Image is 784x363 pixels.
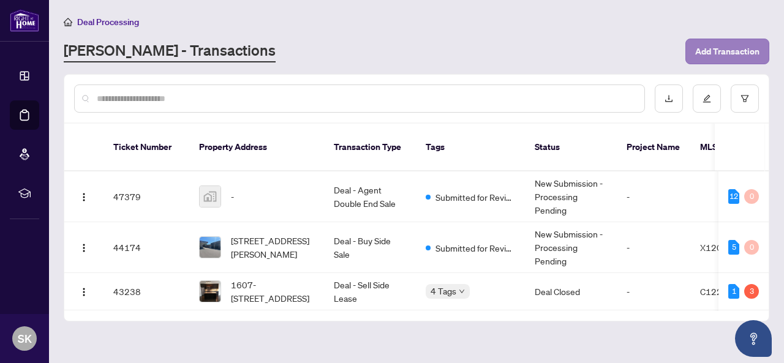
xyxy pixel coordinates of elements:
div: 0 [744,189,759,204]
span: down [459,288,465,294]
img: thumbnail-img [200,281,221,302]
td: Listing - Lease [324,310,416,348]
th: Ticket Number [104,124,189,171]
img: thumbnail-img [200,237,221,258]
button: Logo [74,187,94,206]
td: 47379 [104,171,189,222]
button: Add Transaction [685,39,769,64]
a: [PERSON_NAME] - Transactions [64,40,276,62]
td: - [617,171,690,222]
th: Transaction Type [324,124,416,171]
td: 43238 [104,273,189,310]
th: MLS # [690,124,764,171]
td: 40673 [104,310,189,348]
span: home [64,18,72,26]
img: Logo [79,243,89,253]
td: Deal - Sell Side Lease [324,273,416,310]
span: Add Transaction [695,42,759,61]
td: New Submission - Processing Pending [525,171,617,222]
button: download [655,84,683,113]
span: filter [741,94,749,103]
th: Project Name [617,124,690,171]
span: Submitted for Review [435,241,515,255]
button: Logo [74,282,94,301]
div: 5 [728,240,739,255]
td: Deal - Buy Side Sale [324,222,416,273]
span: edit [703,94,711,103]
span: Submitted for Review [435,190,515,204]
img: logo [10,9,39,32]
span: Deal Processing [77,17,139,28]
span: [STREET_ADDRESS][PERSON_NAME] [231,234,314,261]
button: edit [693,84,721,113]
div: 1 [728,284,739,299]
span: - [231,190,234,203]
th: Property Address [189,124,324,171]
td: - [525,310,617,348]
td: New Submission - Processing Pending [525,222,617,273]
button: Logo [74,238,94,257]
button: filter [731,84,759,113]
th: Tags [416,124,525,171]
span: 4 Tags [431,284,456,298]
span: SK [18,330,32,347]
td: Deal - Agent Double End Sale [324,171,416,222]
img: thumbnail-img [200,186,221,207]
span: C12223756 [700,286,750,297]
td: 44174 [104,222,189,273]
td: - [617,222,690,273]
img: Logo [79,192,89,202]
span: download [665,94,673,103]
span: X12019961 [700,242,750,253]
td: - [617,273,690,310]
td: Deal Closed [525,273,617,310]
button: Open asap [735,320,772,357]
div: 12 [728,189,739,204]
th: Status [525,124,617,171]
img: Logo [79,287,89,297]
div: 3 [744,284,759,299]
td: - [617,310,690,348]
div: 0 [744,240,759,255]
span: 1607-[STREET_ADDRESS] [231,278,314,305]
